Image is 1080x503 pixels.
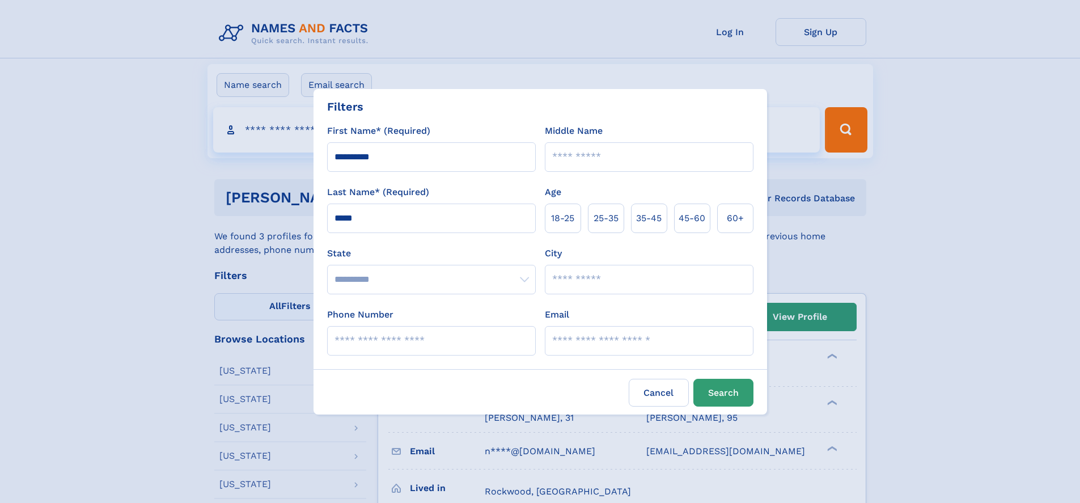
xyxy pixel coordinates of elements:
[545,308,569,322] label: Email
[327,247,536,260] label: State
[327,185,429,199] label: Last Name* (Required)
[679,212,705,225] span: 45‑60
[636,212,662,225] span: 35‑45
[551,212,574,225] span: 18‑25
[327,98,363,115] div: Filters
[693,379,753,407] button: Search
[327,124,430,138] label: First Name* (Required)
[545,185,561,199] label: Age
[327,308,393,322] label: Phone Number
[629,379,689,407] label: Cancel
[727,212,744,225] span: 60+
[594,212,619,225] span: 25‑35
[545,247,562,260] label: City
[545,124,603,138] label: Middle Name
